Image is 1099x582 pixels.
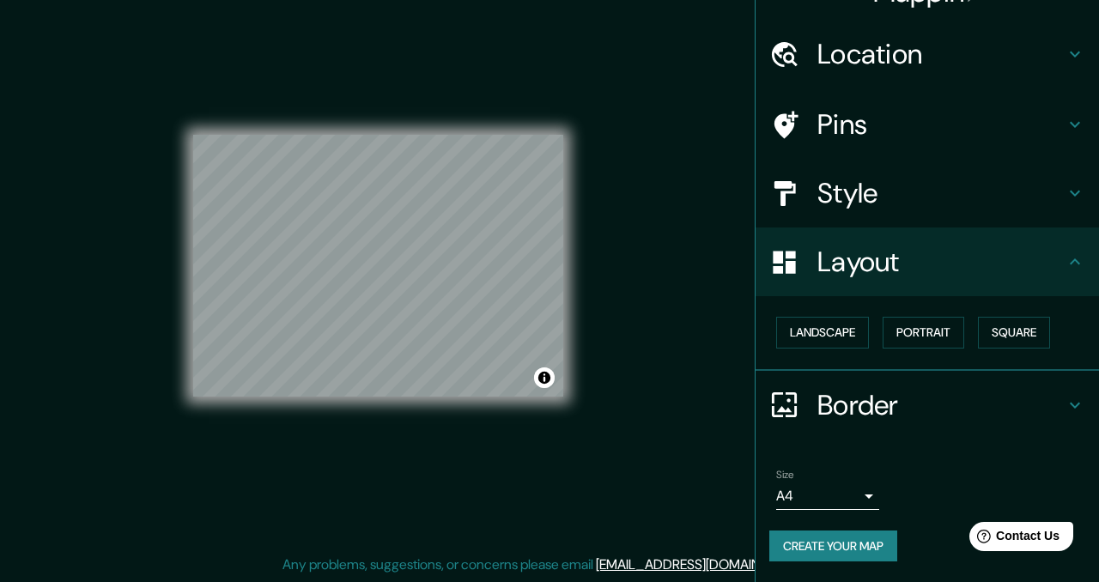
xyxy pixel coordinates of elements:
[756,371,1099,440] div: Border
[817,245,1065,279] h4: Layout
[776,317,869,349] button: Landscape
[534,367,555,388] button: Toggle attribution
[946,515,1080,563] iframe: Help widget launcher
[756,90,1099,159] div: Pins
[756,227,1099,296] div: Layout
[756,159,1099,227] div: Style
[776,467,794,482] label: Size
[817,107,1065,142] h4: Pins
[596,555,808,573] a: [EMAIL_ADDRESS][DOMAIN_NAME]
[756,20,1099,88] div: Location
[817,388,1065,422] h4: Border
[769,530,897,562] button: Create your map
[776,482,879,510] div: A4
[817,176,1065,210] h4: Style
[978,317,1050,349] button: Square
[817,37,1065,71] h4: Location
[282,555,811,575] p: Any problems, suggestions, or concerns please email .
[193,135,563,397] canvas: Map
[883,317,964,349] button: Portrait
